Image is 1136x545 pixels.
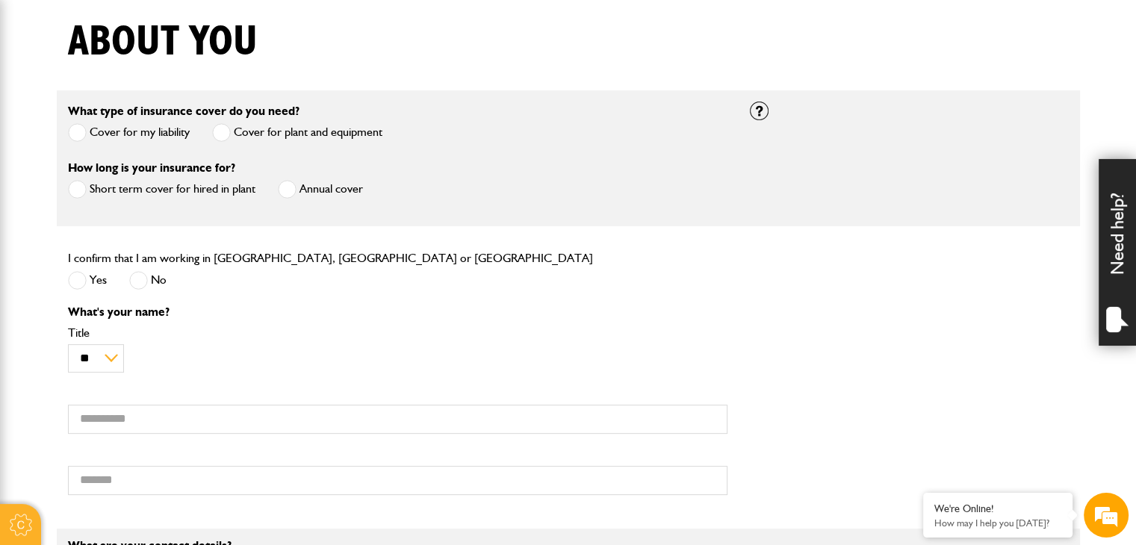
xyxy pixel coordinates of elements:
[68,327,727,339] label: Title
[68,123,190,142] label: Cover for my liability
[934,517,1061,529] p: How may I help you today?
[278,180,363,199] label: Annual cover
[68,162,235,174] label: How long is your insurance for?
[68,17,258,67] h1: About you
[129,271,167,290] label: No
[68,180,255,199] label: Short term cover for hired in plant
[1099,159,1136,346] div: Need help?
[68,271,107,290] label: Yes
[68,252,593,264] label: I confirm that I am working in [GEOGRAPHIC_DATA], [GEOGRAPHIC_DATA] or [GEOGRAPHIC_DATA]
[68,306,727,318] p: What's your name?
[934,502,1061,515] div: We're Online!
[68,105,299,117] label: What type of insurance cover do you need?
[212,123,382,142] label: Cover for plant and equipment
